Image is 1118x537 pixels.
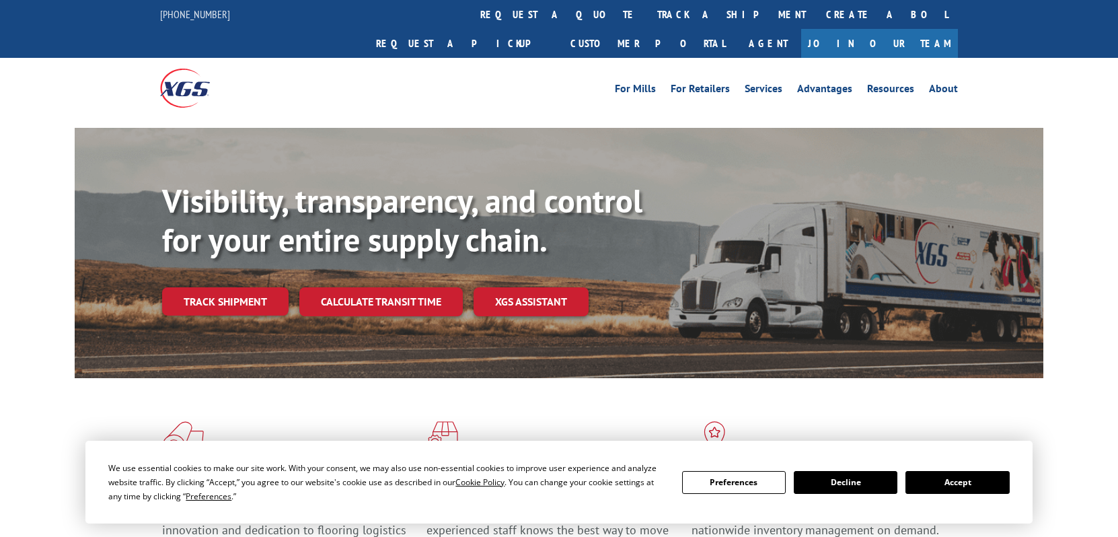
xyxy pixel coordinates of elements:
[560,29,735,58] a: Customer Portal
[692,421,738,456] img: xgs-icon-flagship-distribution-model-red
[671,83,730,98] a: For Retailers
[162,421,204,456] img: xgs-icon-total-supply-chain-intelligence-red
[186,491,231,502] span: Preferences
[867,83,914,98] a: Resources
[682,471,786,494] button: Preferences
[801,29,958,58] a: Join Our Team
[108,461,665,503] div: We use essential cookies to make our site work. With your consent, we may also use non-essential ...
[905,471,1009,494] button: Accept
[745,83,782,98] a: Services
[797,83,852,98] a: Advantages
[455,476,505,488] span: Cookie Policy
[162,287,289,316] a: Track shipment
[85,441,1033,524] div: Cookie Consent Prompt
[615,83,656,98] a: For Mills
[299,287,463,316] a: Calculate transit time
[929,83,958,98] a: About
[366,29,560,58] a: Request a pickup
[474,287,589,316] a: XGS ASSISTANT
[160,7,230,21] a: [PHONE_NUMBER]
[794,471,897,494] button: Decline
[735,29,801,58] a: Agent
[162,180,642,260] b: Visibility, transparency, and control for your entire supply chain.
[426,421,458,456] img: xgs-icon-focused-on-flooring-red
